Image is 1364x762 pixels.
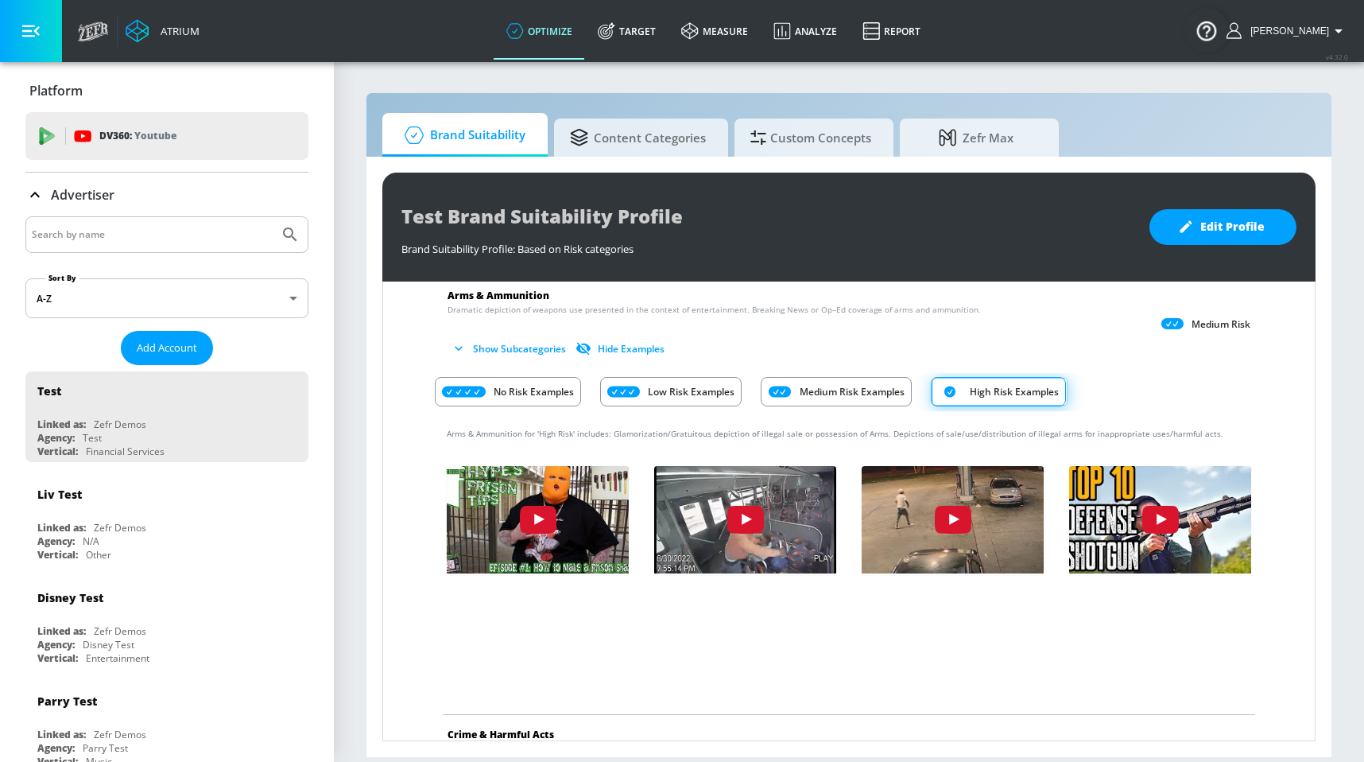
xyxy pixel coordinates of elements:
span: Custom Concepts [750,119,871,157]
p: Platform [29,82,83,99]
div: Zefr Demos [94,418,146,431]
div: Disney TestLinked as:Zefr DemosAgency:Disney TestVertical:Entertainment [25,578,308,669]
div: Vertical: [37,445,78,458]
div: Liv Test [37,487,82,502]
span: Arms & Ammunition [448,289,549,302]
div: DV360: Youtube [25,112,308,160]
a: optimize [494,2,585,60]
div: Vertical: [37,548,78,562]
img: 7Jw2whlFNzs [438,461,638,573]
a: Atrium [126,19,200,43]
span: Arms & Ammunition for 'High Risk' includes: Glamorization/Gratuitous depiction of illegal sale or... [447,428,1223,439]
div: TestLinked as:Zefr DemosAgency:TestVertical:Financial Services [25,371,308,462]
div: Entertainment [86,651,149,665]
span: Add Account [137,339,197,357]
div: Other [86,548,111,562]
div: Agency: [37,535,75,548]
div: Parry Test [83,741,128,755]
p: DV360: [99,127,176,145]
div: Zefr Demos [94,728,146,741]
span: Brand Suitability [398,116,525,154]
button: 2rQgHsXF5U8 [654,466,836,575]
p: Medium Risk [1192,318,1250,331]
div: N/A [83,535,99,548]
div: Linked as: [37,728,86,741]
div: A-Z [25,278,308,318]
button: Add Account [121,331,213,365]
p: Low Risk Examples [648,383,734,400]
div: Atrium [154,24,200,38]
a: Report [850,2,933,60]
a: measure [668,2,761,60]
div: Agency: [37,741,75,755]
div: Brand Suitability Profile: Based on Risk categories [401,234,1133,256]
input: Search by name [32,224,273,245]
div: Platform [25,68,308,113]
span: Crime & Harmful Acts [448,728,554,741]
button: Edit Profile [1149,209,1296,245]
button: [PERSON_NAME] [1226,21,1348,41]
div: Vertical: [37,651,78,665]
span: Edit Profile [1181,217,1265,237]
div: Zefr Demos [94,521,146,535]
div: Disney Test [83,638,134,651]
div: Test [83,431,102,445]
label: Sort By [45,273,79,283]
span: Dramatic depiction of weapons use presented in the context of entertainment. Breaking News or Op–... [448,304,981,316]
a: Target [585,2,668,60]
div: Zefr Demos [94,624,146,638]
p: Medium Risk Examples [800,383,905,400]
div: Test [37,383,61,398]
span: [PERSON_NAME] [1244,25,1329,37]
span: Content Categories [570,119,706,157]
button: 7Jw2whlFNzs [447,466,629,575]
button: C0k3mKi494I [1069,466,1251,575]
button: Hide Examples [572,336,671,362]
div: Disney Test [37,590,103,605]
div: Financial Services [86,445,165,458]
p: Advertiser [51,186,114,204]
div: Linked as: [37,624,86,638]
div: Liv TestLinked as:Zefr DemosAgency:N/AVertical:Other [25,475,308,566]
p: No Risk Examples [494,383,574,400]
span: v 4.32.0 [1326,52,1348,61]
button: HBwzeh8JrDw [862,466,1044,575]
div: Risk Category Examples [435,373,1263,411]
span: Zefr Max [916,119,1037,157]
div: Advertiser [25,173,308,217]
p: Youtube [134,127,176,144]
button: Show Subcategories [448,336,572,362]
div: Linked as: [37,418,86,431]
div: Linked as: [37,521,86,535]
div: Agency: [37,638,75,651]
a: Analyze [761,2,850,60]
div: Parry Test [37,694,97,709]
img: HBwzeh8JrDw [853,461,1053,573]
button: Open Resource Center [1184,8,1229,52]
img: C0k3mKi494I [1060,461,1261,573]
img: 2rQgHsXF5U8 [645,461,846,573]
div: Agency: [37,431,75,445]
